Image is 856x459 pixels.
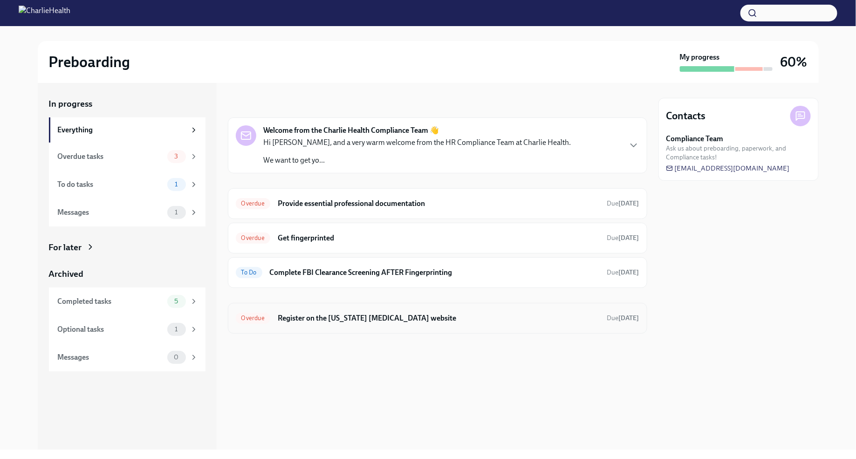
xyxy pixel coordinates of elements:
[619,268,639,276] strong: [DATE]
[270,267,600,278] h6: Complete FBI Clearance Screening AFTER Fingerprinting
[264,137,571,148] p: Hi [PERSON_NAME], and a very warm welcome from the HR Compliance Team at Charlie Health.
[236,231,639,246] a: OverdueGet fingerprintedDue[DATE]
[169,209,183,216] span: 1
[607,233,639,242] span: September 24th, 2025 08:00
[168,354,184,361] span: 0
[49,143,205,171] a: Overdue tasks3
[619,314,639,322] strong: [DATE]
[49,53,130,71] h2: Preboarding
[236,315,270,322] span: Overdue
[236,265,639,280] a: To DoComplete FBI Clearance Screening AFTER FingerprintingDue[DATE]
[58,207,164,218] div: Messages
[49,98,205,110] a: In progress
[49,288,205,315] a: Completed tasks5
[236,311,639,326] a: OverdueRegister on the [US_STATE] [MEDICAL_DATA] websiteDue[DATE]
[619,199,639,207] strong: [DATE]
[58,125,186,135] div: Everything
[666,164,790,173] a: [EMAIL_ADDRESS][DOMAIN_NAME]
[607,268,639,277] span: September 27th, 2025 08:00
[781,54,808,70] h3: 60%
[169,181,183,188] span: 1
[58,352,164,363] div: Messages
[19,6,70,21] img: CharlieHealth
[278,313,600,323] h6: Register on the [US_STATE] [MEDICAL_DATA] website
[264,125,439,136] strong: Welcome from the Charlie Health Compliance Team 👋
[169,153,184,160] span: 3
[49,315,205,343] a: Optional tasks1
[58,324,164,335] div: Optional tasks
[278,199,600,209] h6: Provide essential professional documentation
[264,155,571,165] p: We want to get yo...
[49,117,205,143] a: Everything
[278,233,600,243] h6: Get fingerprinted
[58,296,164,307] div: Completed tasks
[58,179,164,190] div: To do tasks
[607,268,639,276] span: Due
[619,234,639,242] strong: [DATE]
[666,134,724,144] strong: Compliance Team
[607,199,639,208] span: September 23rd, 2025 08:00
[169,298,184,305] span: 5
[666,109,706,123] h4: Contacts
[49,343,205,371] a: Messages0
[236,234,270,241] span: Overdue
[607,199,639,207] span: Due
[49,241,82,253] div: For later
[49,199,205,226] a: Messages1
[236,200,270,207] span: Overdue
[680,52,720,62] strong: My progress
[228,98,272,110] div: In progress
[169,326,183,333] span: 1
[49,171,205,199] a: To do tasks1
[607,234,639,242] span: Due
[236,196,639,211] a: OverdueProvide essential professional documentationDue[DATE]
[666,144,811,162] span: Ask us about preboarding, paperwork, and Compliance tasks!
[58,151,164,162] div: Overdue tasks
[236,269,262,276] span: To Do
[49,268,205,280] a: Archived
[607,314,639,322] span: Due
[607,314,639,322] span: September 20th, 2025 08:00
[49,241,205,253] a: For later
